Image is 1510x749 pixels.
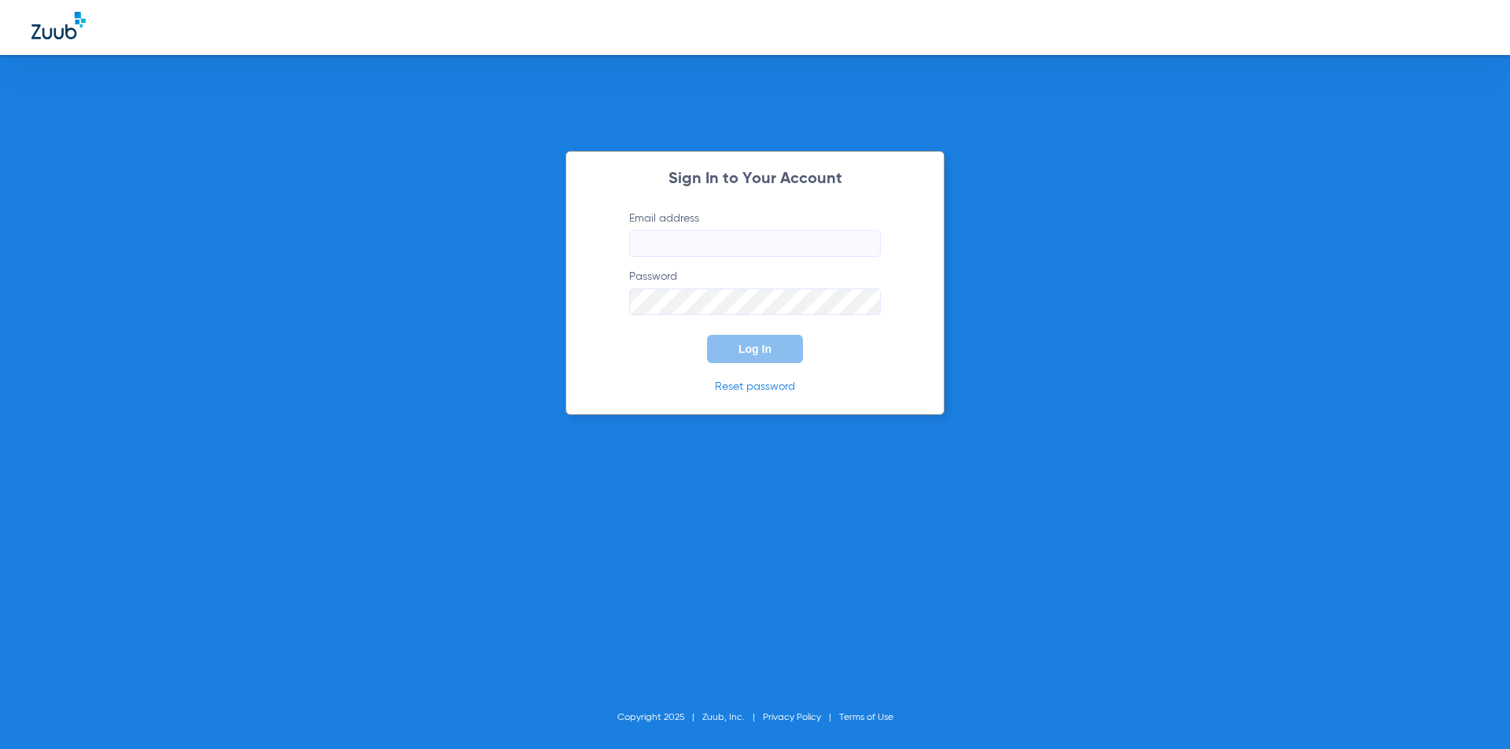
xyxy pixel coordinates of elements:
[715,381,795,392] a: Reset password
[738,343,772,355] span: Log In
[606,171,904,187] h2: Sign In to Your Account
[702,710,763,725] li: Zuub, Inc.
[31,12,86,39] img: Zuub Logo
[839,713,893,722] a: Terms of Use
[1431,674,1510,749] iframe: Chat Widget
[617,710,702,725] li: Copyright 2025
[707,335,803,363] button: Log In
[629,211,881,257] label: Email address
[763,713,821,722] a: Privacy Policy
[629,288,881,315] input: Password
[629,269,881,315] label: Password
[629,230,881,257] input: Email address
